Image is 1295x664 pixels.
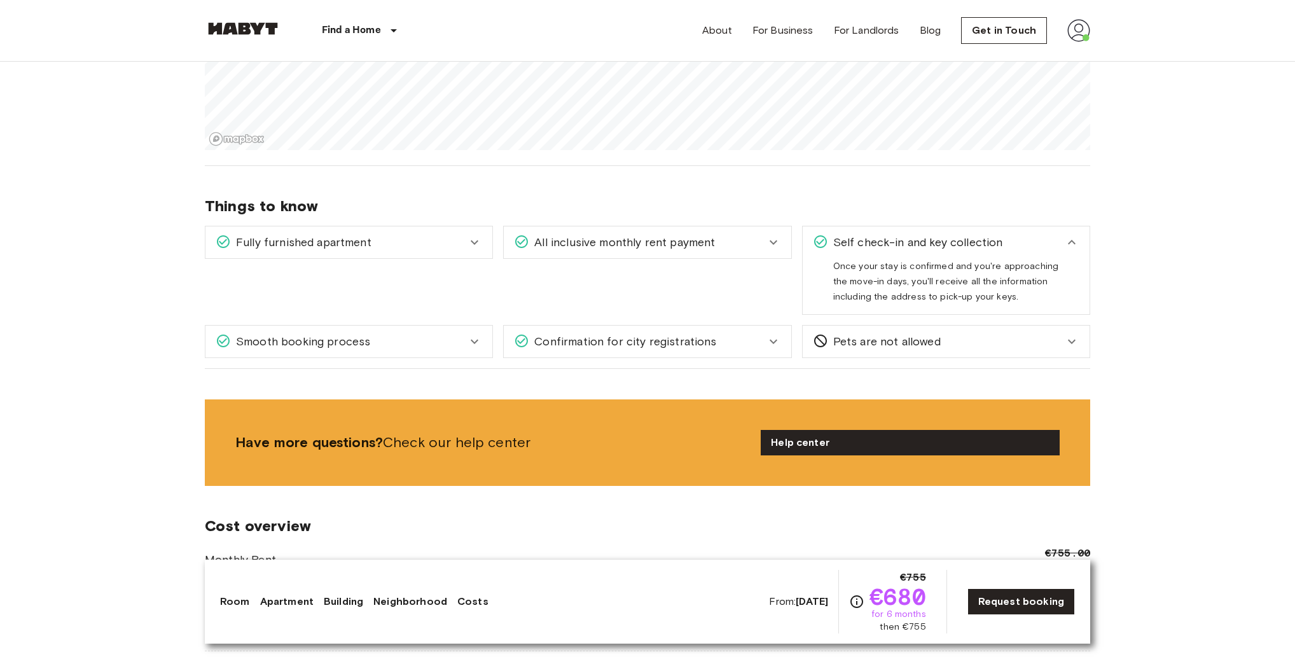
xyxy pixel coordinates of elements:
div: Smooth booking process [205,326,492,357]
span: From: [769,595,828,609]
span: Once your stay is confirmed and you're approaching the move-in days, you'll receive all the infor... [833,261,1059,312]
a: Costs [457,594,488,609]
b: Have more questions? [235,434,383,451]
span: €755 [900,570,926,585]
div: Self check-in and key collection [803,226,1090,258]
b: [DATE] [796,595,828,607]
span: All inclusive monthly rent payment [529,234,715,251]
span: Smooth booking process [231,333,370,350]
span: then €755 [880,621,925,633]
a: Room [220,594,250,609]
a: Request booking [967,588,1075,615]
span: Fully furnished apartment [231,234,371,251]
span: for 6 months [871,608,926,621]
img: avatar [1067,19,1090,42]
a: Neighborhood [373,594,447,609]
a: For Landlords [834,23,899,38]
a: Help center [761,430,1060,455]
span: Self check-in and key collection [828,234,1003,251]
span: Pets are not allowed [828,333,941,350]
img: Habyt [205,22,281,35]
svg: Check cost overview for full price breakdown. Please note that discounts apply to new joiners onl... [849,594,864,609]
a: Apartment [260,594,314,609]
div: Pets are not allowed [803,326,1090,357]
a: Mapbox logo [209,132,265,146]
a: Get in Touch [961,17,1047,44]
span: Monthly Rent [205,551,417,568]
a: About [702,23,732,38]
span: Things to know [205,197,1090,216]
div: Confirmation for city registrations [504,326,791,357]
p: Find a Home [322,23,381,38]
span: Confirmation for city registrations [529,333,716,350]
span: €755.00 [1045,546,1090,561]
a: Building [324,594,363,609]
span: Check our help center [235,433,751,452]
a: For Business [752,23,814,38]
div: Fully furnished apartment [205,226,492,258]
span: Cost overview [205,516,1090,536]
div: All inclusive monthly rent payment [504,226,791,258]
a: Blog [920,23,941,38]
span: €680 [869,585,926,608]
